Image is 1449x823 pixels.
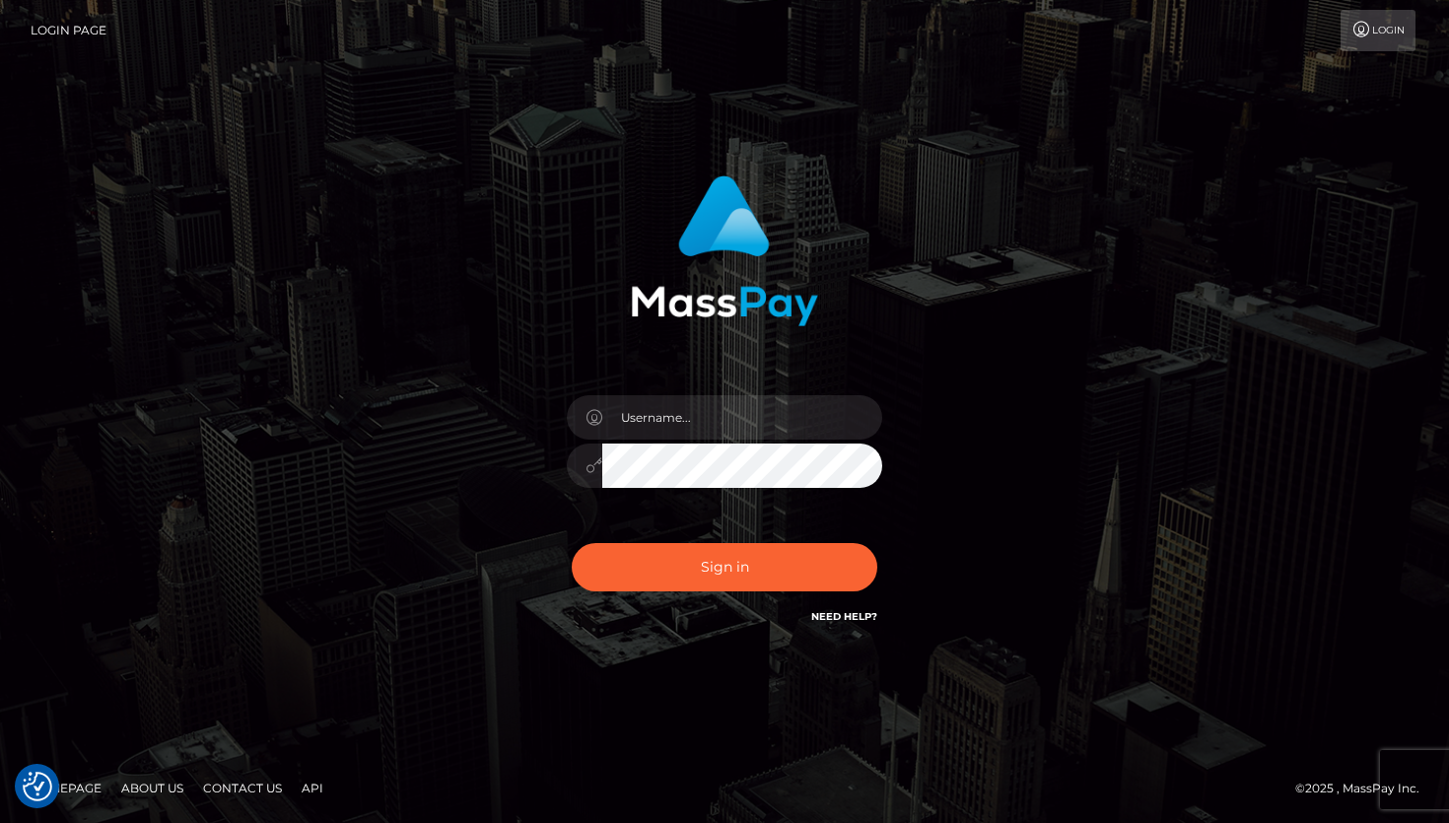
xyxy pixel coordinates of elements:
button: Sign in [572,543,877,591]
a: API [294,773,331,803]
a: Login [1341,10,1415,51]
a: Contact Us [195,773,290,803]
img: MassPay Login [631,175,818,326]
a: Need Help? [811,610,877,623]
button: Consent Preferences [23,772,52,801]
a: Homepage [22,773,109,803]
a: Login Page [31,10,106,51]
input: Username... [602,395,882,440]
div: © 2025 , MassPay Inc. [1295,778,1434,799]
img: Revisit consent button [23,772,52,801]
a: About Us [113,773,191,803]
